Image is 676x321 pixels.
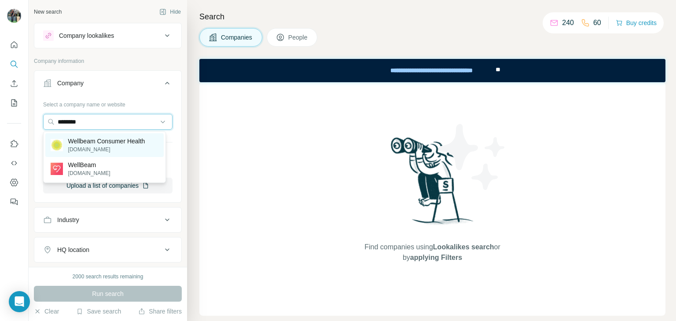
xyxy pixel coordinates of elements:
div: Select a company name or website [43,97,173,109]
p: Company information [34,57,182,65]
button: Feedback [7,194,21,210]
div: Company [57,79,84,88]
p: Wellbeam Consumer Health [68,137,145,146]
button: Industry [34,209,181,230]
span: Lookalikes search [433,243,494,251]
div: New search [34,8,62,16]
div: Company lookalikes [59,31,114,40]
button: Clear [34,307,59,316]
span: Companies [221,33,253,42]
button: HQ location [34,239,181,260]
button: Save search [76,307,121,316]
div: Industry [57,215,79,224]
button: Upload a list of companies [43,178,173,193]
img: Surfe Illustration - Stars [433,117,512,197]
button: Hide [153,5,187,18]
div: HQ location [57,245,89,254]
button: Use Surfe on LinkedIn [7,136,21,152]
button: Quick start [7,37,21,53]
button: Use Surfe API [7,155,21,171]
button: My lists [7,95,21,111]
button: Buy credits [616,17,657,29]
iframe: Banner [199,59,665,82]
span: applying Filters [410,254,462,261]
p: WellBeam [68,160,110,169]
img: Wellbeam Consumer Health [51,139,63,151]
img: WellBeam [51,163,63,175]
img: Surfe Illustration - Woman searching with binoculars [387,135,478,233]
p: 240 [562,18,574,28]
button: Dashboard [7,175,21,190]
p: 60 [593,18,601,28]
p: [DOMAIN_NAME] [68,146,145,153]
div: 2000 search results remaining [73,273,143,281]
span: Find companies using or by [362,242,503,263]
button: Company lookalikes [34,25,181,46]
h4: Search [199,11,665,23]
button: Search [7,56,21,72]
button: Company [34,73,181,97]
div: Open Intercom Messenger [9,291,30,312]
p: [DOMAIN_NAME] [68,169,110,177]
span: People [288,33,309,42]
button: Enrich CSV [7,76,21,91]
img: Avatar [7,9,21,23]
button: Share filters [138,307,182,316]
